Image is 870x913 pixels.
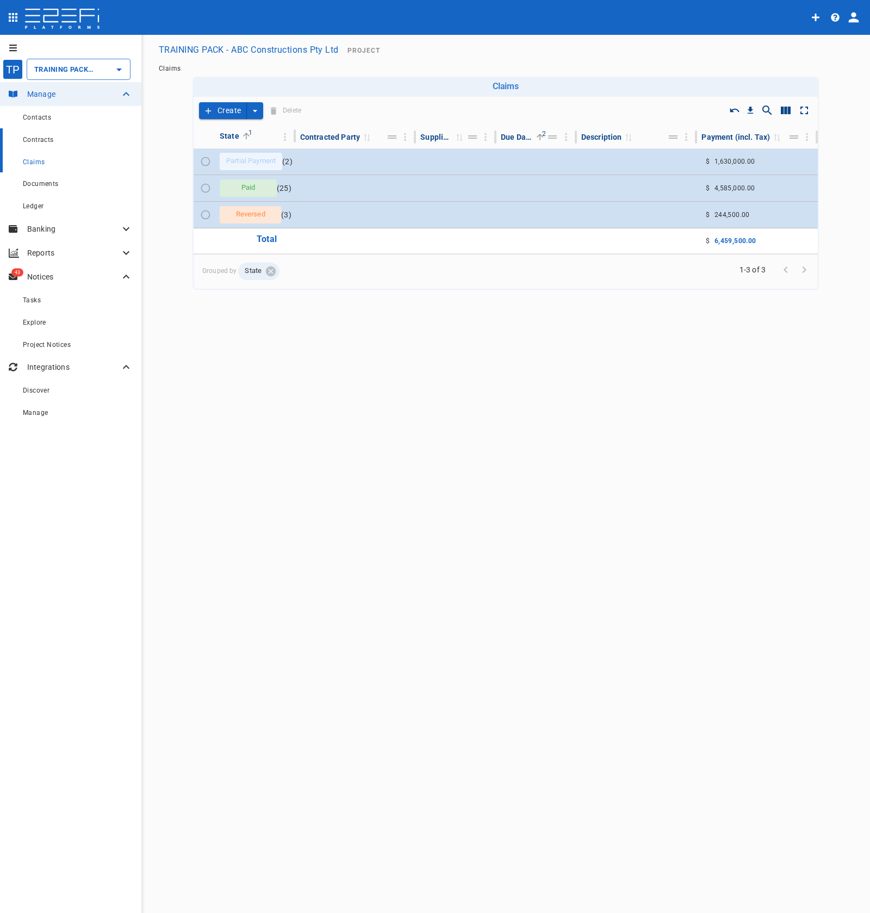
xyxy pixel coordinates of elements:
span: Sort by Supplier Inv. No. ascending [452,132,465,142]
span: Sorted by Due Date ascending [533,132,546,142]
button: Column Actions [557,128,575,146]
p: Integrations [27,362,120,372]
span: Sort by Description ascending [622,132,635,142]
span: Go to next page [795,264,813,274]
td: ( 2 ) [215,148,296,175]
button: Toggle full screen [795,101,813,120]
p: Total [257,233,277,249]
button: Show/Hide columns [776,101,795,120]
span: Project [347,47,380,54]
div: TP [3,59,23,79]
button: Move [666,129,681,145]
div: Due Date [501,131,533,144]
span: Claims [23,158,45,166]
span: Sort by Contracted Party ascending [360,132,373,142]
span: Contacts [23,114,51,121]
span: Sort by Payment (incl. Tax) descending [770,132,783,142]
button: Column Actions [678,128,695,146]
span: Paid [235,183,262,193]
div: Payment (incl. Tax) [701,131,770,144]
td: ( 3 ) [215,202,296,228]
button: TRAINING PACK - ABC Constructions Pty Ltd [154,39,343,60]
button: Column Actions [276,128,294,146]
button: Download CSV [743,103,758,118]
span: 4,585,000.00 [714,184,755,192]
button: Show/Hide search [758,101,776,120]
button: Move [465,129,480,145]
span: Tasks [23,296,41,304]
span: State [238,266,268,276]
span: 2 [539,128,550,139]
button: Column Actions [396,128,414,146]
span: Delete [267,102,304,119]
span: Partial Payment [220,156,282,166]
span: $ [706,184,710,192]
button: Move [786,129,801,145]
span: 1-3 of 3 [735,264,770,275]
p: Banking [27,223,120,234]
span: Manage [23,409,48,417]
a: Claims [159,65,181,72]
span: Grouped by [202,263,800,280]
span: Explore [23,319,46,326]
div: Contracted Party [300,131,360,144]
p: Notices [27,271,120,282]
span: 1,630,000.00 [714,158,755,165]
span: Discover [23,387,49,394]
span: 1 [245,127,256,138]
span: $ [706,237,710,245]
p: Manage [27,89,120,100]
span: 6,459,500.00 [714,237,756,245]
div: create claim type [199,102,263,119]
button: Column Actions [477,128,494,146]
span: Documents [23,180,59,188]
span: 43 [11,269,23,277]
button: Reset Sorting [726,102,743,119]
span: Project Notices [23,341,71,349]
button: Open [111,62,127,77]
span: $ [706,211,710,219]
span: Go to previous page [776,264,795,274]
div: State [238,263,279,280]
nav: breadcrumb [159,65,853,72]
td: ( 25 ) [215,175,296,201]
span: Sorted by State ascending [239,131,252,141]
span: Contracts [23,136,54,144]
div: State [220,129,239,142]
button: Move [545,129,560,145]
input: TRAINING PACK - ABC Constructions Pty Ltd [32,64,95,75]
h6: Claims [197,81,815,91]
span: Ledger [23,202,43,210]
span: 244,500.00 [714,211,750,219]
div: Description [581,131,622,144]
p: Reports [27,247,120,258]
span: $ [706,158,710,165]
div: Supplier Inv. No. [420,131,452,144]
button: create claim type options [247,102,263,119]
span: Reversed [229,209,272,220]
button: Move [384,129,400,145]
button: Create [199,102,247,119]
button: Column Actions [798,128,816,146]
